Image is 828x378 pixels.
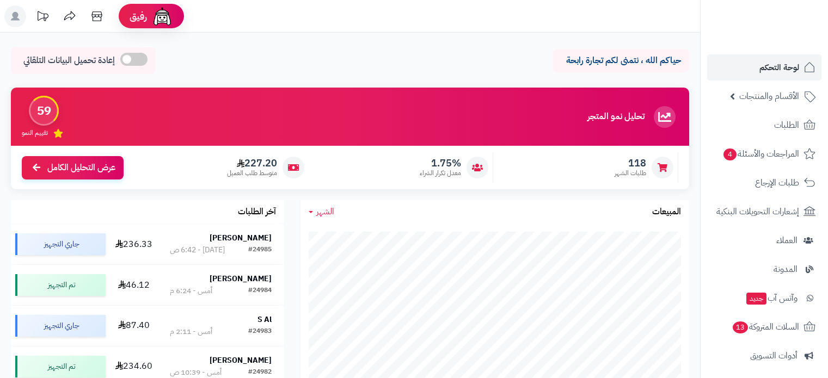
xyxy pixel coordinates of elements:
span: تقييم النمو [22,128,48,138]
div: أمس - 10:39 ص [170,367,222,378]
a: وآتس آبجديد [707,285,821,311]
strong: [PERSON_NAME] [210,273,272,284]
span: متوسط طلب العميل [227,169,277,178]
a: السلات المتروكة13 [707,314,821,340]
div: جاري التجهيز [15,233,106,255]
p: حياكم الله ، نتمنى لكم تجارة رابحة [561,54,681,67]
a: الطلبات [707,112,821,138]
a: العملاء [707,227,821,253]
span: إشعارات التحويلات البنكية [716,204,799,219]
h3: آخر الطلبات [238,207,276,217]
strong: [PERSON_NAME] [210,355,272,366]
span: 227.20 [227,157,277,169]
a: المراجعات والأسئلة4 [707,141,821,167]
span: 4 [723,148,737,160]
a: طلبات الإرجاع [707,170,821,196]
span: 1.75% [420,157,461,169]
td: 46.12 [110,265,157,305]
td: 236.33 [110,224,157,264]
a: المدونة [707,256,821,282]
span: وآتس آب [745,290,798,306]
span: 118 [615,157,646,169]
span: الأقسام والمنتجات [739,89,799,104]
span: جديد [746,293,766,305]
div: [DATE] - 6:42 ص [170,245,225,256]
div: جاري التجهيز [15,315,106,337]
span: 13 [733,321,748,333]
a: عرض التحليل الكامل [22,156,124,179]
span: أدوات التسويق [750,348,798,363]
h3: تحليل نمو المتجر [587,112,645,122]
td: 87.40 [110,306,157,346]
div: تم التجهيز [15,274,106,296]
span: طلبات الشهر [615,169,646,178]
span: الشهر [316,205,334,218]
a: أدوات التسويق [707,343,821,369]
span: المراجعات والأسئلة [722,146,799,162]
span: السلات المتروكة [732,319,799,334]
img: ai-face.png [151,5,173,27]
div: أمس - 6:24 م [170,286,212,296]
span: إعادة تحميل البيانات التلقائي [23,54,115,67]
span: رفيق [130,10,147,23]
div: تم التجهيز [15,356,106,377]
strong: S Al [257,314,272,325]
a: الشهر [309,206,334,218]
div: أمس - 2:11 م [170,326,212,337]
a: إشعارات التحويلات البنكية [707,199,821,225]
span: العملاء [776,233,798,248]
div: #24982 [248,367,272,378]
h3: المبيعات [652,207,681,217]
div: #24983 [248,326,272,337]
span: المدونة [774,262,798,277]
span: لوحة التحكم [759,60,799,75]
div: #24984 [248,286,272,296]
div: #24985 [248,245,272,256]
span: عرض التحليل الكامل [47,162,115,174]
a: لوحة التحكم [707,54,821,80]
strong: [PERSON_NAME] [210,232,272,244]
span: الطلبات [774,117,799,133]
span: معدل تكرار الشراء [420,169,461,178]
a: تحديثات المنصة [29,5,56,30]
span: طلبات الإرجاع [755,175,799,190]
